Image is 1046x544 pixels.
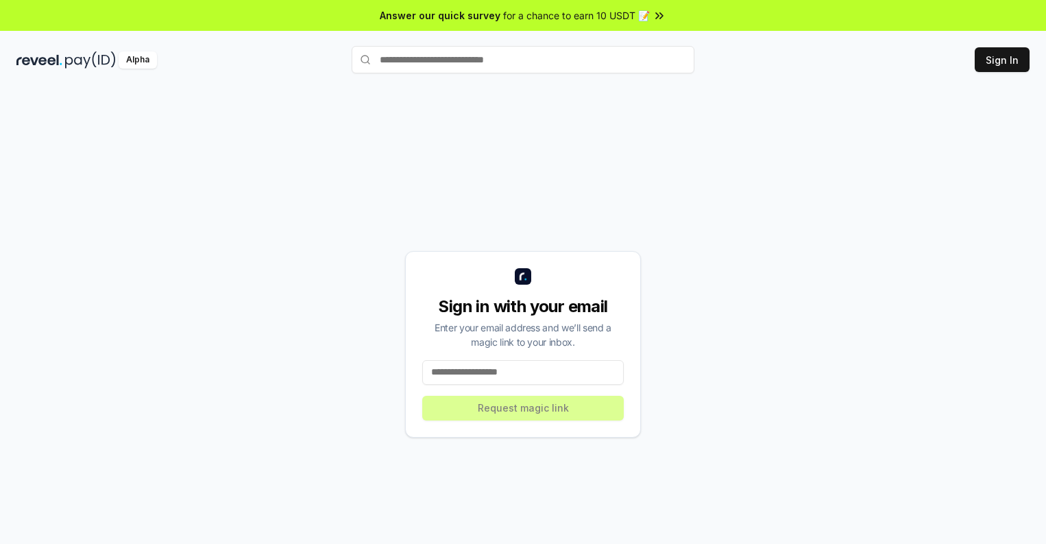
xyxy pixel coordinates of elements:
[380,8,500,23] span: Answer our quick survey
[422,320,624,349] div: Enter your email address and we’ll send a magic link to your inbox.
[515,268,531,285] img: logo_small
[65,51,116,69] img: pay_id
[16,51,62,69] img: reveel_dark
[503,8,650,23] span: for a chance to earn 10 USDT 📝
[119,51,157,69] div: Alpha
[975,47,1030,72] button: Sign In
[422,296,624,318] div: Sign in with your email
